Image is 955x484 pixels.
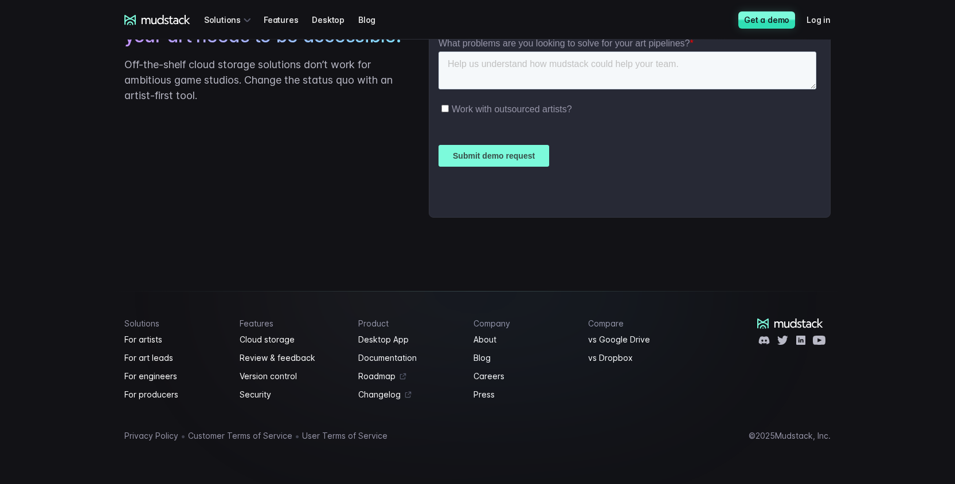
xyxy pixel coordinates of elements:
a: Desktop [312,9,358,30]
a: Blog [358,9,389,30]
h4: Solutions [124,318,226,328]
a: mudstack logo [757,318,823,329]
a: For producers [124,388,226,402]
p: Off-the-shelf cloud storage solutions don’t work for ambitious game studios. Change the status qu... [124,57,406,103]
a: Press [473,388,575,402]
a: Log in [807,9,844,30]
h4: Features [240,318,345,328]
a: Features [264,9,312,30]
a: Careers [473,369,575,383]
a: vs Google Drive [588,333,690,347]
a: Privacy Policy [124,429,178,443]
a: Customer Terms of Service [188,429,292,443]
a: Documentation [358,351,460,365]
a: Review & feedback [240,351,345,365]
a: Get a demo [738,11,795,29]
a: Changelog [358,388,460,402]
a: Roadmap [358,369,460,383]
a: For engineers [124,369,226,383]
a: Desktop App [358,333,460,347]
h4: Compare [588,318,690,328]
h4: Product [358,318,460,328]
a: About [473,333,575,347]
div: © 2025 Mudstack, Inc. [749,431,831,440]
a: mudstack logo [124,15,190,25]
a: Cloud storage [240,333,345,347]
span: • [181,430,186,442]
a: For art leads [124,351,226,365]
a: For artists [124,333,226,347]
a: User Terms of Service [302,429,388,443]
span: • [295,430,300,442]
a: vs Dropbox [588,351,690,365]
a: Security [240,388,345,402]
h4: Company [473,318,575,328]
div: Solutions [204,9,255,30]
a: Blog [473,351,575,365]
a: Version control [240,369,345,383]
